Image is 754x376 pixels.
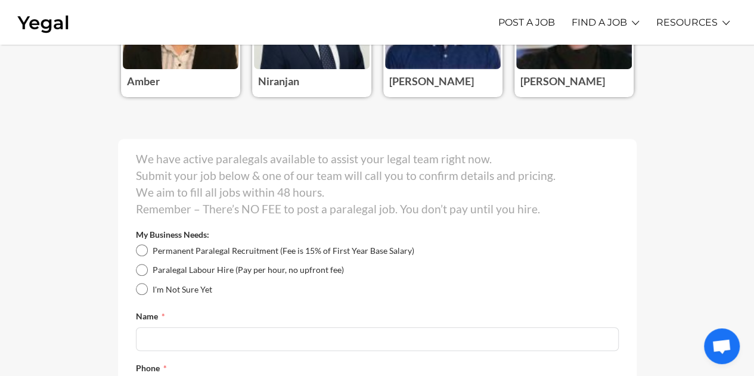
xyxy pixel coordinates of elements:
[127,66,234,91] h3: Amber
[520,66,628,91] h3: [PERSON_NAME]
[153,246,414,256] span: Permanent Paralegal Recruitment (Fee is 15% of First Year Base Salary)
[704,328,740,364] div: Open chat
[136,184,619,201] p: We aim to fill all jobs within 48 hours.
[136,311,165,321] label: Name
[389,66,497,91] h3: [PERSON_NAME]
[153,284,212,294] span: I'm Not Sure Yet
[153,265,344,275] span: Paralegal Labour Hire (Pay per hour, no upfront fee)
[136,151,619,167] p: We have active paralegals available to assist your legal team right now.
[498,6,555,39] a: POST A JOB
[136,201,619,217] p: Remember – There’s NO FEE to post a paralegal job. You don’t pay until you hire.
[258,66,365,91] h3: Niranjan
[572,6,627,39] a: FIND A JOB
[136,244,148,256] input: Permanent Paralegal Recruitment (Fee is 15% of First Year Base Salary)
[136,167,619,184] p: Submit your job below & one of our team will call you to confirm details and pricing.
[656,6,718,39] a: RESOURCES
[136,264,148,276] input: Paralegal Labour Hire (Pay per hour, no upfront fee)
[136,327,619,351] input: Name
[136,283,148,295] input: I'm Not Sure Yet
[136,363,167,373] label: Phone
[136,229,209,240] label: My Business Needs:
